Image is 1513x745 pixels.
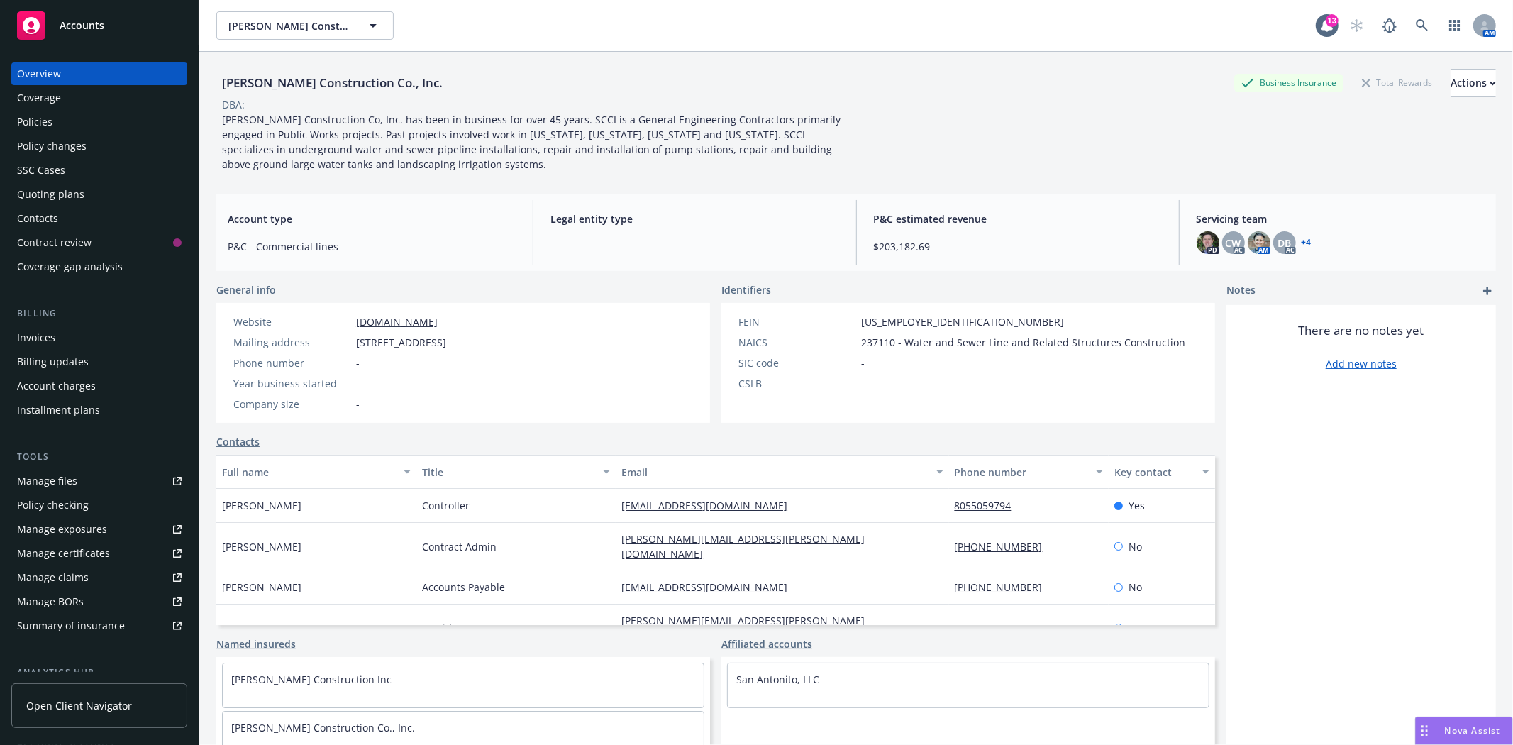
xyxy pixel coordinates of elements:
a: [PHONE_NUMBER] [955,580,1054,594]
button: Title [416,455,616,489]
button: [PERSON_NAME] Construction Co., Inc. [216,11,394,40]
div: Business Insurance [1234,74,1343,92]
a: [DOMAIN_NAME] [356,315,438,329]
a: Manage claims [11,566,187,589]
a: Summary of insurance [11,614,187,637]
a: Contacts [11,207,187,230]
span: - [861,355,865,370]
a: Coverage gap analysis [11,255,187,278]
a: [PHONE_NUMBER] [955,540,1054,553]
span: [PERSON_NAME] [222,498,301,513]
div: Manage files [17,470,77,492]
span: CW [1226,236,1241,250]
a: Policy changes [11,135,187,158]
div: Year business started [233,376,350,391]
button: Key contact [1109,455,1215,489]
a: [EMAIL_ADDRESS][DOMAIN_NAME] [621,580,799,594]
a: Contacts [216,434,260,449]
a: Switch app [1441,11,1469,40]
div: NAICS [738,335,855,350]
div: Quoting plans [17,183,84,206]
div: Manage BORs [17,590,84,613]
span: There are no notes yet [1299,322,1424,339]
div: Website [233,314,350,329]
a: SSC Cases [11,159,187,182]
span: - [356,397,360,412]
span: Nova Assist [1445,724,1501,736]
a: [PERSON_NAME][EMAIL_ADDRESS][PERSON_NAME][DOMAIN_NAME] [621,532,865,561]
a: Start snowing [1343,11,1371,40]
div: Overview [17,62,61,85]
a: [EMAIL_ADDRESS][DOMAIN_NAME] [621,499,799,512]
span: [PERSON_NAME] [222,580,301,595]
a: Policy checking [11,494,187,517]
span: Legal entity type [550,211,838,226]
span: - [356,355,360,370]
div: Phone number [233,355,350,370]
a: Named insureds [216,636,296,651]
div: Key contact [1114,465,1194,480]
div: Mailing address [233,335,350,350]
span: No [1129,539,1142,554]
span: [US_EMPLOYER_IDENTIFICATION_NUMBER] [861,314,1064,329]
span: Servicing team [1197,211,1485,226]
span: Controller [422,498,470,513]
span: [PERSON_NAME] [222,621,301,636]
div: Full name [222,465,395,480]
a: [PERSON_NAME] Construction Inc [231,673,392,686]
a: Search [1408,11,1436,40]
img: photo [1197,231,1219,254]
a: [PHONE_NUMBER] [955,622,1054,635]
a: Report a Bug [1375,11,1404,40]
div: Total Rewards [1355,74,1439,92]
div: 13 [1326,14,1339,27]
div: Billing updates [17,351,89,373]
div: Title [422,465,595,480]
span: [PERSON_NAME] [222,539,301,554]
div: Contract review [17,231,92,254]
div: Policy checking [17,494,89,517]
button: Full name [216,455,416,489]
span: Identifiers [721,282,771,297]
span: Contract Admin [422,539,497,554]
a: Manage exposures [11,518,187,541]
a: Contract review [11,231,187,254]
div: FEIN [738,314,855,329]
span: [PERSON_NAME] Construction Co, Inc. has been in business for over 45 years. SCCI is a General Eng... [222,113,843,171]
span: - [861,376,865,391]
span: - [356,376,360,391]
div: CSLB [738,376,855,391]
a: 8055059794 [955,499,1023,512]
span: - [550,239,838,254]
a: add [1479,282,1496,299]
div: Policies [17,111,52,133]
div: Policy changes [17,135,87,158]
span: Accounts [60,20,104,31]
span: No [1129,580,1142,595]
div: Billing [11,307,187,321]
span: $203,182.69 [874,239,1162,254]
a: Accounts [11,6,187,45]
a: Manage certificates [11,542,187,565]
span: Notes [1226,282,1256,299]
button: Email [616,455,948,489]
span: General info [216,282,276,297]
button: Phone number [949,455,1109,489]
div: Contacts [17,207,58,230]
a: San Antonito, LLC [736,673,819,686]
div: SSC Cases [17,159,65,182]
button: Nova Assist [1415,717,1513,745]
a: Quoting plans [11,183,187,206]
div: Analytics hub [11,666,187,680]
span: [PERSON_NAME] Construction Co., Inc. [228,18,351,33]
span: President [422,621,467,636]
img: photo [1248,231,1270,254]
span: P&C estimated revenue [874,211,1162,226]
a: Overview [11,62,187,85]
span: Open Client Navigator [26,698,132,713]
a: [PERSON_NAME] Construction Co., Inc. [231,721,415,734]
div: Manage exposures [17,518,107,541]
span: [STREET_ADDRESS] [356,335,446,350]
a: Affiliated accounts [721,636,812,651]
div: Installment plans [17,399,100,421]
